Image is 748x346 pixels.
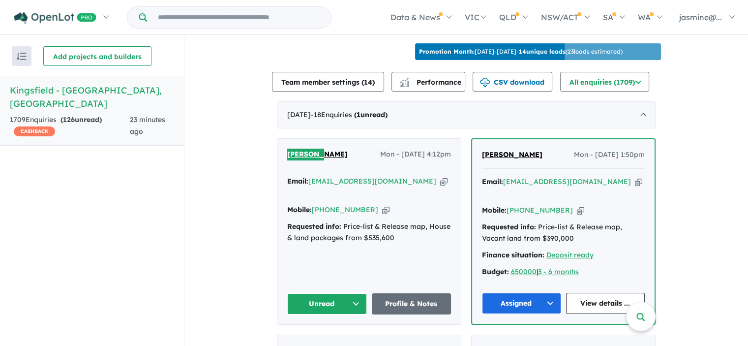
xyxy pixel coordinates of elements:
[380,149,451,160] span: Mon - [DATE] 4:12pm
[419,48,475,55] b: Promotion Month:
[354,110,388,119] strong: ( unread)
[482,221,645,245] div: Price-list & Release map, Vacant land from $390,000
[538,267,579,276] a: 3 - 6 months
[482,149,542,161] a: [PERSON_NAME]
[308,177,436,186] a: [EMAIL_ADDRESS][DOMAIN_NAME]
[14,12,96,24] img: Openlot PRO Logo White
[440,176,448,187] button: Copy
[287,150,348,158] span: [PERSON_NAME]
[482,222,536,231] strong: Requested info:
[482,293,561,314] button: Assigned
[312,205,378,214] a: [PHONE_NUMBER]
[482,206,507,215] strong: Mobile:
[357,110,360,119] span: 1
[401,78,461,87] span: Performance
[272,72,384,92] button: Team member settings (14)
[507,206,573,215] a: [PHONE_NUMBER]
[560,72,649,92] button: All enquiries (1709)
[635,177,642,187] button: Copy
[287,205,312,214] strong: Mobile:
[511,267,537,276] a: 650000
[482,267,509,276] strong: Budget:
[482,266,645,278] div: |
[287,177,308,186] strong: Email:
[17,53,27,60] img: sort.svg
[419,47,623,56] p: [DATE] - [DATE] - ( 23 leads estimated)
[473,72,552,92] button: CSV download
[10,114,130,138] div: 1709 Enquir ies
[391,72,465,92] button: Performance
[287,293,367,315] button: Unread
[287,222,341,231] strong: Requested info:
[287,221,451,245] div: Price-list & Release map, House & land packages from $535,600
[519,48,566,55] b: 14 unique leads
[149,7,329,28] input: Try estate name, suburb, builder or developer
[679,12,722,22] span: jasmine@...
[287,149,348,160] a: [PERSON_NAME]
[60,115,102,124] strong: ( unread)
[482,150,542,159] span: [PERSON_NAME]
[482,251,544,259] strong: Finance situation:
[14,126,55,136] span: CASHBACK
[546,251,594,259] a: Deposit ready
[566,293,645,314] a: View details ...
[482,177,503,186] strong: Email:
[399,81,409,87] img: bar-chart.svg
[382,205,389,215] button: Copy
[574,149,645,161] span: Mon - [DATE] 1:50pm
[277,101,656,129] div: [DATE]
[364,78,372,87] span: 14
[130,115,165,136] span: 23 minutes ago
[400,78,409,83] img: line-chart.svg
[503,177,631,186] a: [EMAIL_ADDRESS][DOMAIN_NAME]
[372,293,451,315] a: Profile & Notes
[577,205,584,216] button: Copy
[311,110,388,119] span: - 18 Enquir ies
[10,84,174,110] h5: Kingsfield - [GEOGRAPHIC_DATA] , [GEOGRAPHIC_DATA]
[63,115,75,124] span: 126
[43,46,151,66] button: Add projects and builders
[480,78,490,88] img: download icon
